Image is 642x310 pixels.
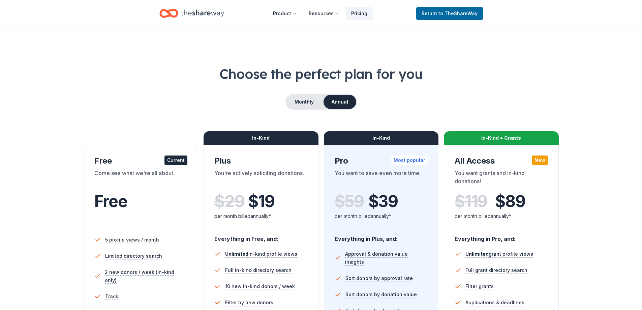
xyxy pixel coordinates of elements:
[455,229,548,243] div: Everything in Pro, and:
[225,282,295,290] span: 10 new in-kind donors / week
[495,192,525,211] span: $ 89
[94,169,188,188] div: Come see what we're all about.
[286,95,322,109] button: Monthly
[27,64,615,83] h1: Choose the perfect plan for you
[335,229,428,243] div: Everything in Plus, and:
[422,9,478,18] span: Return
[225,251,297,257] span: in-kind profile views
[214,229,308,243] div: Everything in Free, and:
[94,156,188,166] div: Free
[159,5,224,21] a: Home
[345,274,413,282] span: Sort donors by approval rate
[164,156,187,165] div: Current
[324,131,439,145] div: In-Kind
[94,191,127,211] span: Free
[105,292,118,301] span: Track
[335,212,428,220] div: per month billed annually*
[225,299,273,307] span: Filter by new donors
[444,131,559,145] div: In-Kind + Grants
[532,156,548,165] div: New
[455,169,548,188] div: You want grants and in-kind donations!
[368,192,398,211] span: $ 39
[465,251,489,257] span: Unlimited
[391,156,428,165] div: Most popular
[214,169,308,188] div: You're actively soliciting donations.
[455,156,548,166] div: All Access
[455,212,548,220] div: per month billed annually*
[105,236,159,244] span: 5 profile views / month
[214,156,308,166] div: Plus
[105,252,162,260] span: Limited directory search
[303,7,344,20] button: Resources
[416,7,483,20] a: Returnto TheShareWay
[225,266,292,274] span: Full in-kind directory search
[248,192,274,211] span: $ 19
[268,7,302,20] button: Product
[335,156,428,166] div: Pro
[465,266,527,274] span: Full grant directory search
[438,10,478,16] span: to TheShareWay
[345,290,417,299] span: Sort donors by donation value
[465,251,533,257] span: grant profile views
[324,95,356,109] button: Annual
[105,268,187,284] span: 2 new donors / week (in-kind only)
[465,299,524,307] span: Applications & deadlines
[335,169,428,188] div: You want to save even more time.
[268,5,373,21] nav: Main
[214,212,308,220] div: per month billed annually*
[346,7,373,20] a: Pricing
[204,131,318,145] div: In-Kind
[465,282,494,290] span: Filter grants
[225,251,248,257] span: Unlimited
[345,250,428,266] span: Approval & donation value insights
